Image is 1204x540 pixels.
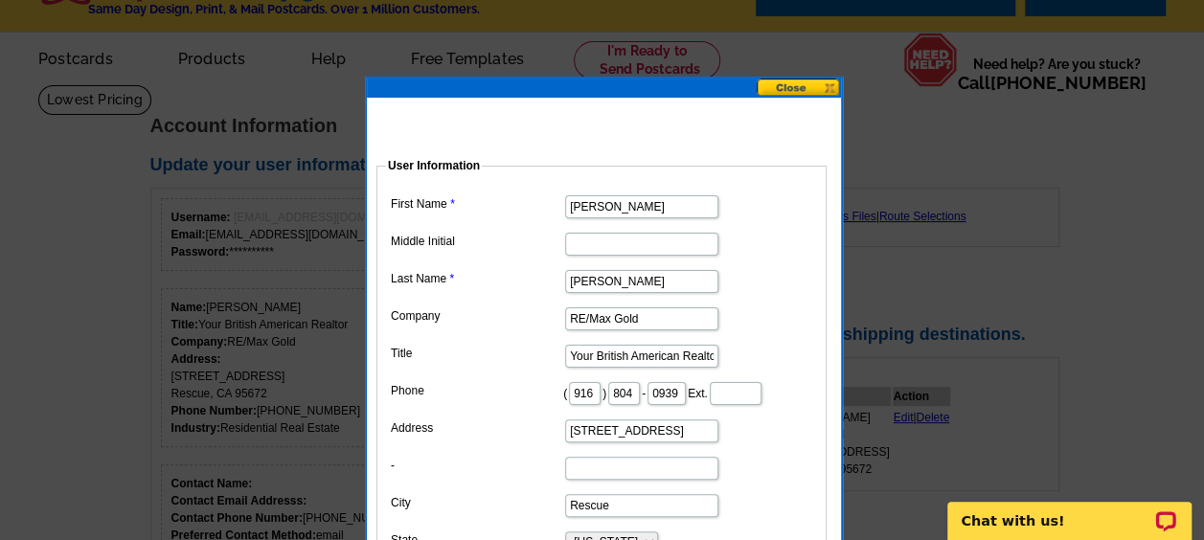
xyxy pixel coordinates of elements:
label: Address [391,419,563,437]
iframe: LiveChat chat widget [935,480,1204,540]
dd: ( ) - Ext. [386,377,817,407]
label: Phone [391,382,563,399]
label: First Name [391,195,563,213]
label: Middle Initial [391,233,563,250]
label: Last Name [391,270,563,287]
label: Company [391,307,563,325]
legend: User Information [386,157,482,174]
label: City [391,494,563,511]
label: - [391,457,563,474]
label: Title [391,345,563,362]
